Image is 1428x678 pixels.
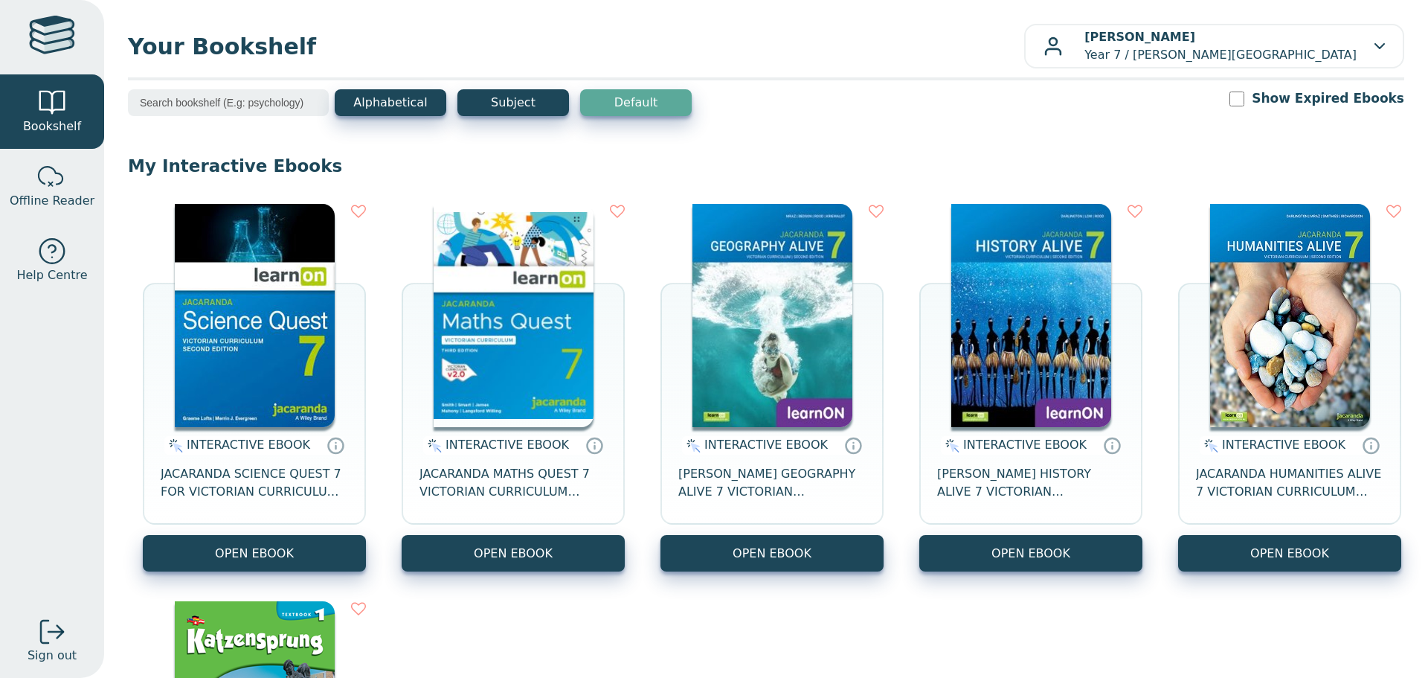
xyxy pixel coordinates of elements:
img: cc9fd0c4-7e91-e911-a97e-0272d098c78b.jpg [692,204,852,427]
img: interactive.svg [1200,437,1218,455]
img: d4781fba-7f91-e911-a97e-0272d098c78b.jpg [951,204,1111,427]
button: OPEN EBOOK [402,535,625,572]
a: Interactive eBooks are accessed online via the publisher’s portal. They contain interactive resou... [1103,436,1121,454]
a: Interactive eBooks are accessed online via the publisher’s portal. They contain interactive resou... [1362,436,1380,454]
p: Year 7 / [PERSON_NAME][GEOGRAPHIC_DATA] [1084,28,1357,64]
button: OPEN EBOOK [143,535,366,572]
b: [PERSON_NAME] [1084,30,1195,44]
button: OPEN EBOOK [1178,535,1401,572]
span: Help Centre [16,266,87,284]
label: Show Expired Ebooks [1252,89,1404,108]
span: INTERACTIVE EBOOK [1222,438,1345,452]
a: Interactive eBooks are accessed online via the publisher’s portal. They contain interactive resou... [844,436,862,454]
span: INTERACTIVE EBOOK [446,438,569,452]
button: Subject [457,89,569,116]
span: Sign out [28,647,77,665]
span: INTERACTIVE EBOOK [963,438,1087,452]
span: Your Bookshelf [128,30,1024,63]
button: [PERSON_NAME]Year 7 / [PERSON_NAME][GEOGRAPHIC_DATA] [1024,24,1404,68]
img: interactive.svg [682,437,701,455]
span: JACARANDA MATHS QUEST 7 VICTORIAN CURRICULUM LEARNON EBOOK 3E [419,465,607,501]
span: INTERACTIVE EBOOK [704,438,828,452]
img: 329c5ec2-5188-ea11-a992-0272d098c78b.jpg [175,204,335,427]
img: b87b3e28-4171-4aeb-a345-7fa4fe4e6e25.jpg [434,204,594,427]
img: interactive.svg [941,437,959,455]
img: interactive.svg [423,437,442,455]
button: Alphabetical [335,89,446,116]
span: Bookshelf [23,118,81,135]
p: My Interactive Ebooks [128,155,1404,177]
img: 429ddfad-7b91-e911-a97e-0272d098c78b.jpg [1210,204,1370,427]
a: Interactive eBooks are accessed online via the publisher’s portal. They contain interactive resou... [585,436,603,454]
img: interactive.svg [164,437,183,455]
span: Offline Reader [10,192,94,210]
span: INTERACTIVE EBOOK [187,438,310,452]
span: JACARANDA HUMANITIES ALIVE 7 VICTORIAN CURRICULUM LEARNON EBOOK 2E [1196,465,1383,501]
span: JACARANDA SCIENCE QUEST 7 FOR VICTORIAN CURRICULUM LEARNON 2E EBOOK [161,465,348,501]
button: OPEN EBOOK [660,535,884,572]
input: Search bookshelf (E.g: psychology) [128,89,329,116]
button: Default [580,89,692,116]
button: OPEN EBOOK [919,535,1142,572]
a: Interactive eBooks are accessed online via the publisher’s portal. They contain interactive resou... [327,436,344,454]
span: [PERSON_NAME] GEOGRAPHY ALIVE 7 VICTORIAN CURRICULUM LEARNON EBOOK 2E [678,465,866,501]
span: [PERSON_NAME] HISTORY ALIVE 7 VICTORIAN CURRICULUM LEARNON EBOOK 2E [937,465,1125,501]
